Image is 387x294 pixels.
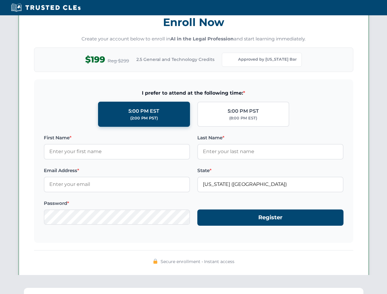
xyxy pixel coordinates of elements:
[136,56,214,63] span: 2.5 General and Technology Credits
[44,89,343,97] span: I prefer to attend at the following time:
[161,258,234,265] span: Secure enrollment • Instant access
[197,209,343,226] button: Register
[197,144,343,159] input: Enter your last name
[227,55,236,64] img: Florida Bar
[9,3,82,12] img: Trusted CLEs
[228,107,259,115] div: 5:00 PM PST
[44,200,190,207] label: Password
[44,134,190,141] label: First Name
[34,36,353,43] p: Create your account below to enroll in and start learning immediately.
[238,56,297,62] span: Approved by [US_STATE] Bar
[44,177,190,192] input: Enter your email
[34,13,353,32] h3: Enroll Now
[85,53,105,66] span: $199
[44,167,190,174] label: Email Address
[153,259,158,264] img: 🔒
[170,36,234,42] strong: AI in the Legal Profession
[229,115,257,121] div: (8:00 PM EST)
[128,107,159,115] div: 5:00 PM EST
[130,115,158,121] div: (2:00 PM PST)
[197,167,343,174] label: State
[197,177,343,192] input: Florida (FL)
[108,57,129,65] span: Reg $299
[197,134,343,141] label: Last Name
[44,144,190,159] input: Enter your first name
